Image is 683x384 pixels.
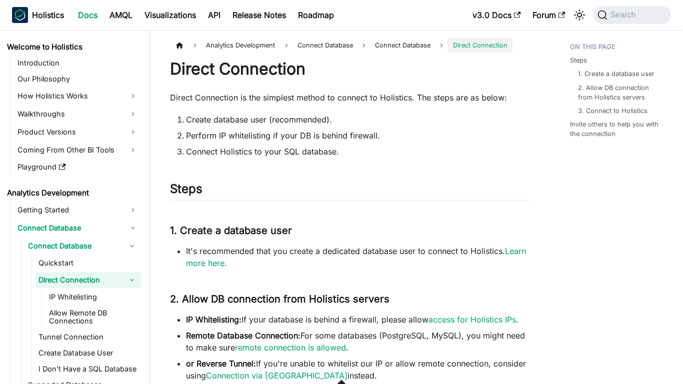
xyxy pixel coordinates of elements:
[14,142,141,158] a: Coming From Other BI Tools
[526,7,571,23] a: Forum
[14,124,141,140] a: Product Versions
[292,7,340,23] a: Roadmap
[292,38,358,52] span: Connect Database
[14,88,141,104] a: How Holistics Works
[578,83,663,102] a: 2. Allow DB connection from Holistics servers
[186,314,241,324] strong: IP Whitelisting:
[466,7,526,23] a: v3.0 Docs
[170,59,530,79] h1: Direct Connection
[186,329,530,353] li: For some databases (PostgreSQL, MySQL), you might need to make sure .
[14,220,141,236] a: Connect Database
[186,145,530,157] li: Connect Holistics to your SQL database.
[14,106,141,122] a: Walkthroughs
[428,314,516,324] a: access for Holistics IPs
[14,202,141,218] a: Getting Started
[206,370,347,380] a: Connection via [GEOGRAPHIC_DATA]
[235,342,346,352] a: remote connection is allowed
[170,293,530,305] h3: 2. Allow DB connection from Holistics servers
[4,40,141,54] a: Welcome to Holistics
[186,129,530,141] li: Perform IP whitelisting if your DB is behind firewall.
[35,256,141,270] a: Quickstart
[103,7,138,23] a: AMQL
[170,181,530,200] h2: Steps
[578,106,647,115] a: 3. Connect to Holistics
[201,38,280,52] span: Analytics Development
[186,357,530,381] li: If you're unable to whitelist our IP or allow remote connection, consider using instead.
[138,7,202,23] a: Visualizations
[170,38,530,52] nav: Breadcrumbs
[72,7,103,23] a: Docs
[186,113,530,125] li: Create database user (recommended).
[25,238,123,254] a: Connect Database
[186,313,530,325] li: If your database is behind a firewall, please allow .
[35,346,141,360] a: Create Database User
[170,38,189,52] a: Home page
[375,41,430,49] span: Connect Database
[607,10,642,19] span: Search
[14,72,141,86] a: Our Philosophy
[14,160,141,174] a: Playground
[35,330,141,344] a: Tunnel Connection
[46,290,141,304] a: IP Whitelisting
[46,306,141,328] a: Allow Remote DB Connections
[186,245,530,269] li: It's recommended that you create a dedicated database user to connect to Holistics.
[447,38,512,52] span: Direct Connection
[186,358,256,368] strong: or Reverse Tunnel:
[186,330,300,340] strong: Remote Database Connection:
[370,38,435,52] a: Connect Database
[123,272,141,288] button: Collapse sidebar category 'Direct Connection'
[35,272,123,288] a: Direct Connection
[14,56,141,70] a: Introduction
[12,7,28,23] img: Holistics
[12,7,64,23] a: HolisticsHolisticsHolistics
[4,186,141,200] a: Analytics Development
[170,224,530,237] h3: 1. Create a database user
[170,91,530,103] p: Direct Connection is the simplest method to connect to Holistics. The steps are as below:
[202,7,226,23] a: API
[570,55,587,65] a: Steps
[571,7,587,23] button: Switch between dark and light mode (currently system mode)
[570,119,667,138] a: Invite others to help you with the connection
[35,362,141,376] a: I Don't Have a SQL Database
[226,7,292,23] a: Release Notes
[32,9,64,21] b: Holistics
[123,238,141,254] button: Collapse sidebar category 'Connect Database'
[593,6,671,24] button: Search (Command+K)
[578,69,654,78] a: 1. Create a database user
